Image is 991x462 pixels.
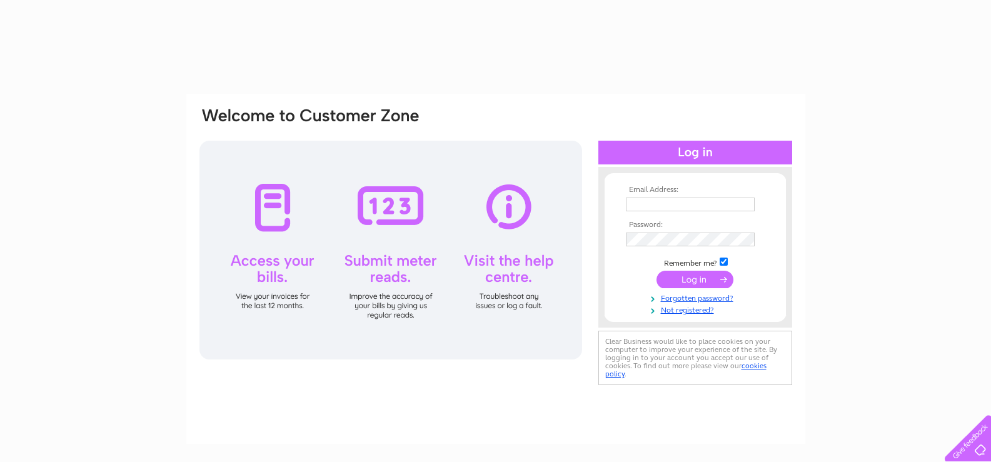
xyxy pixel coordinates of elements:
th: Email Address: [623,186,768,194]
a: Not registered? [626,303,768,315]
div: Clear Business would like to place cookies on your computer to improve your experience of the sit... [598,331,792,385]
input: Submit [656,271,733,288]
a: Forgotten password? [626,291,768,303]
th: Password: [623,221,768,229]
td: Remember me? [623,256,768,268]
a: cookies policy [605,361,767,378]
